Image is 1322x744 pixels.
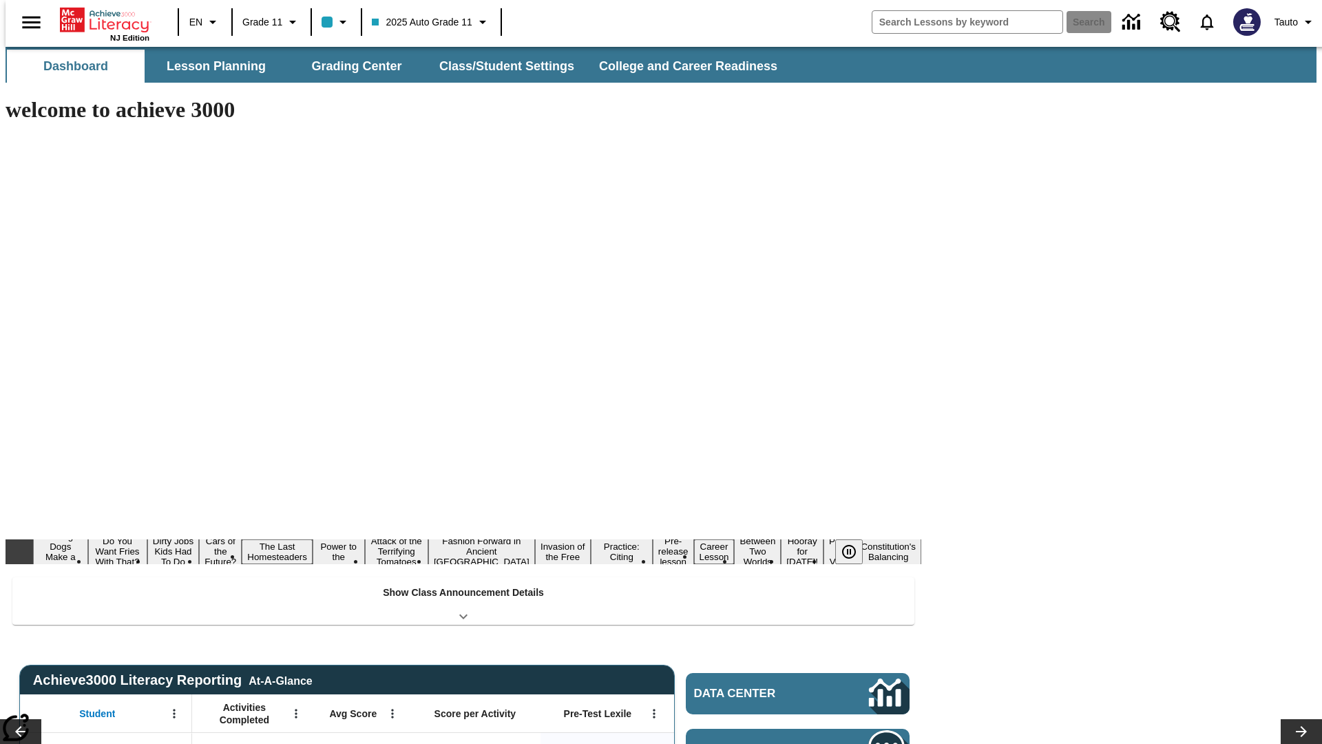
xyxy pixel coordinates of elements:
div: SubNavbar [6,47,1316,83]
button: Grading Center [288,50,426,83]
span: 2025 Auto Grade 11 [372,15,472,30]
button: College and Career Readiness [588,50,788,83]
button: Class: 2025 Auto Grade 11, Select your class [366,10,496,34]
button: Slide 2 Do You Want Fries With That? [88,534,147,569]
button: Profile/Settings [1269,10,1322,34]
button: Slide 8 Fashion Forward in Ancient Rome [428,534,535,569]
p: Show Class Announcement Details [383,586,544,600]
div: Show Class Announcement Details [12,577,914,625]
button: Slide 9 The Invasion of the Free CD [535,529,591,575]
button: Language: EN, Select a language [183,10,227,34]
button: Slide 1 Diving Dogs Make a Splash [33,529,88,575]
button: Slide 11 Pre-release lesson [653,534,694,569]
button: Open side menu [11,2,52,43]
button: Slide 15 Point of View [823,534,855,569]
button: Class color is light blue. Change class color [316,10,357,34]
button: Slide 3 Dirty Jobs Kids Had To Do [147,534,200,569]
button: Slide 16 The Constitution's Balancing Act [855,529,921,575]
span: Tauto [1274,15,1298,30]
div: At-A-Glance [249,672,312,688]
button: Slide 14 Hooray for Constitution Day! [781,534,823,569]
span: Activities Completed [199,701,290,726]
button: Slide 13 Between Two Worlds [734,534,781,569]
button: Slide 4 Cars of the Future? [199,534,242,569]
div: SubNavbar [6,50,790,83]
div: Home [60,5,149,42]
a: Resource Center, Will open in new tab [1152,3,1189,41]
button: Dashboard [7,50,145,83]
h1: welcome to achieve 3000 [6,97,921,123]
span: Pre-Test Lexile [564,707,632,720]
span: Avg Score [329,707,377,720]
button: Slide 6 Solar Power to the People [313,529,365,575]
button: Open Menu [164,703,185,724]
button: Slide 12 Career Lesson [694,539,735,564]
span: Score per Activity [434,707,516,720]
button: Lesson carousel, Next [1281,719,1322,744]
a: Notifications [1189,4,1225,40]
input: search field [872,11,1062,33]
span: EN [189,15,202,30]
img: Avatar [1233,8,1261,36]
span: Student [79,707,115,720]
button: Grade: Grade 11, Select a grade [237,10,306,34]
button: Open Menu [644,703,664,724]
div: Pause [835,539,877,564]
button: Class/Student Settings [428,50,585,83]
button: Open Menu [382,703,403,724]
button: Slide 7 Attack of the Terrifying Tomatoes [365,534,428,569]
a: Data Center [686,673,910,714]
span: Data Center [694,687,823,701]
button: Slide 5 The Last Homesteaders [242,539,313,564]
span: Grade 11 [242,15,282,30]
a: Home [60,6,149,34]
button: Pause [835,539,863,564]
span: NJ Edition [110,34,149,42]
span: Achieve3000 Literacy Reporting [33,672,313,688]
button: Open Menu [286,703,306,724]
a: Data Center [1114,3,1152,41]
button: Lesson Planning [147,50,285,83]
button: Select a new avatar [1225,4,1269,40]
button: Slide 10 Mixed Practice: Citing Evidence [591,529,653,575]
